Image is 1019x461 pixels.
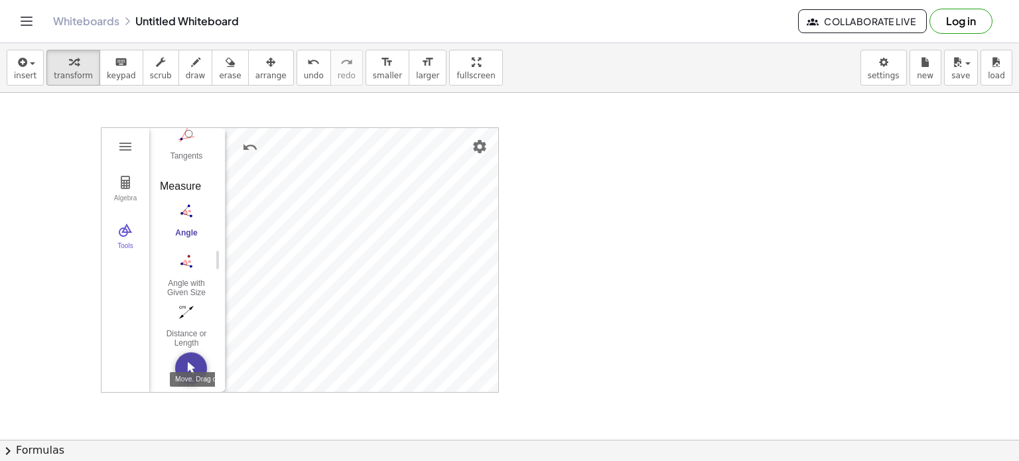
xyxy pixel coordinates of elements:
button: format_sizesmaller [366,50,409,86]
button: scrub [143,50,179,86]
span: insert [14,71,36,80]
button: redoredo [330,50,363,86]
span: fullscreen [456,71,495,80]
button: Distance or Length. Select two points, a segment, polygon or circle [160,300,213,348]
button: transform [46,50,100,86]
i: undo [307,54,320,70]
span: settings [868,71,900,80]
button: Area. Select polygon, circle or conic [160,351,213,399]
div: Tangents [160,151,213,170]
button: erase [212,50,248,86]
button: draw [178,50,213,86]
a: Whiteboards [53,15,119,28]
button: new [910,50,941,86]
button: insert [7,50,44,86]
span: arrange [255,71,287,80]
span: scrub [150,71,172,80]
button: Angle with Given Size. Select leg point, vertex, then enter size [160,250,213,298]
button: Collaborate Live [798,9,927,33]
div: Angle with Given Size [160,279,213,297]
img: Main Menu [117,139,133,155]
button: Undo [238,135,262,159]
button: Tangents. Select point or line, then circle, conic or function [160,123,213,170]
button: Angle. Select three points or two lines [160,200,213,247]
span: smaller [373,71,402,80]
button: Settings [468,135,492,159]
span: new [917,71,933,80]
button: arrange [248,50,294,86]
button: keyboardkeypad [100,50,143,86]
i: keyboard [115,54,127,70]
div: Algebra [104,194,147,213]
div: Distance or Length [160,329,213,348]
div: Measure [160,178,204,194]
i: format_size [421,54,434,70]
div: Area [160,379,213,398]
span: draw [186,71,206,80]
button: Log in [929,9,992,34]
span: larger [416,71,439,80]
span: redo [338,71,356,80]
span: keypad [107,71,136,80]
button: format_sizelarger [409,50,446,86]
button: fullscreen [449,50,502,86]
span: save [951,71,970,80]
button: Toggle navigation [16,11,37,32]
span: Collaborate Live [809,15,916,27]
div: Tools [104,242,147,261]
i: redo [340,54,353,70]
button: settings [860,50,907,86]
span: erase [219,71,241,80]
div: Angle [160,228,213,247]
button: Move. Drag or select object [175,352,207,384]
span: load [988,71,1005,80]
button: load [981,50,1012,86]
button: save [944,50,978,86]
button: undoundo [297,50,331,86]
div: Geometry [101,127,499,393]
canvas: Graphics View 1 [226,128,498,392]
span: undo [304,71,324,80]
i: format_size [381,54,393,70]
span: transform [54,71,93,80]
